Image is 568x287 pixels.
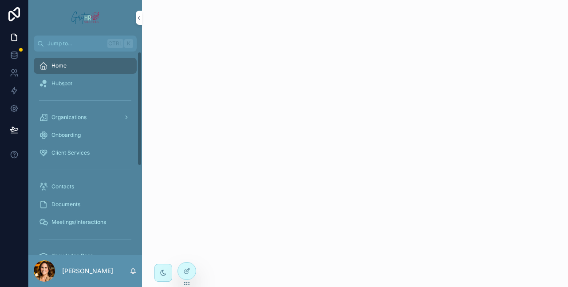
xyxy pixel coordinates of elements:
[34,179,137,195] a: Contacts
[51,252,93,259] span: Knowledge Base
[107,39,123,48] span: Ctrl
[47,40,104,47] span: Jump to...
[51,132,81,139] span: Onboarding
[71,11,100,25] img: App logo
[34,214,137,230] a: Meetings/Interactions
[34,127,137,143] a: Onboarding
[34,248,137,264] a: Knowledge Base
[125,40,132,47] span: K
[34,36,137,52] button: Jump to...CtrlK
[51,149,90,156] span: Client Services
[51,201,80,208] span: Documents
[34,76,137,92] a: Hubspot
[51,219,106,226] span: Meetings/Interactions
[34,196,137,212] a: Documents
[62,267,113,275] p: [PERSON_NAME]
[51,114,87,121] span: Organizations
[28,52,142,255] div: scrollable content
[34,109,137,125] a: Organizations
[34,145,137,161] a: Client Services
[51,80,72,87] span: Hubspot
[51,183,74,190] span: Contacts
[34,58,137,74] a: Home
[51,62,67,69] span: Home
